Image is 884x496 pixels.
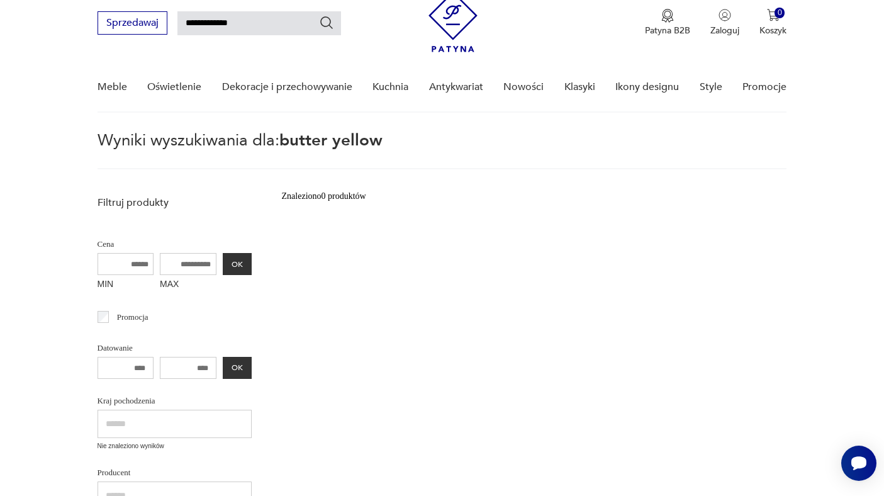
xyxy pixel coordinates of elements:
button: OK [223,253,252,275]
button: Zaloguj [710,9,739,37]
a: Style [700,63,722,111]
a: Ikona medaluPatyna B2B [645,9,690,37]
p: Filtruj produkty [98,196,252,210]
button: 0Koszyk [759,9,786,37]
a: Sprzedawaj [98,20,167,28]
img: Ikona medalu [661,9,674,23]
a: Dekoracje i przechowywanie [222,63,352,111]
a: Oświetlenie [147,63,201,111]
button: Sprzedawaj [98,11,167,35]
a: Meble [98,63,127,111]
p: Kraj pochodzenia [98,394,252,408]
a: Klasyki [564,63,595,111]
p: Patyna B2B [645,25,690,37]
a: Antykwariat [429,63,483,111]
span: butter yellow [279,129,383,152]
label: MAX [160,275,216,295]
button: Patyna B2B [645,9,690,37]
p: Zaloguj [710,25,739,37]
a: Ikony designu [615,63,679,111]
p: Wyniki wyszukiwania dla: [98,133,787,169]
a: Kuchnia [372,63,408,111]
p: Cena [98,237,252,251]
button: OK [223,357,252,379]
button: Szukaj [319,15,334,30]
p: Promocja [117,310,148,324]
p: Koszyk [759,25,786,37]
p: Nie znaleziono wyników [98,441,252,451]
img: Ikona koszyka [767,9,780,21]
label: MIN [98,275,154,295]
div: Znaleziono 0 produktów [282,189,366,203]
a: Nowości [503,63,544,111]
p: Datowanie [98,341,252,355]
a: Promocje [742,63,786,111]
iframe: Smartsupp widget button [841,446,876,481]
p: Producent [98,466,252,480]
div: 0 [775,8,785,18]
img: Ikonka użytkownika [719,9,731,21]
